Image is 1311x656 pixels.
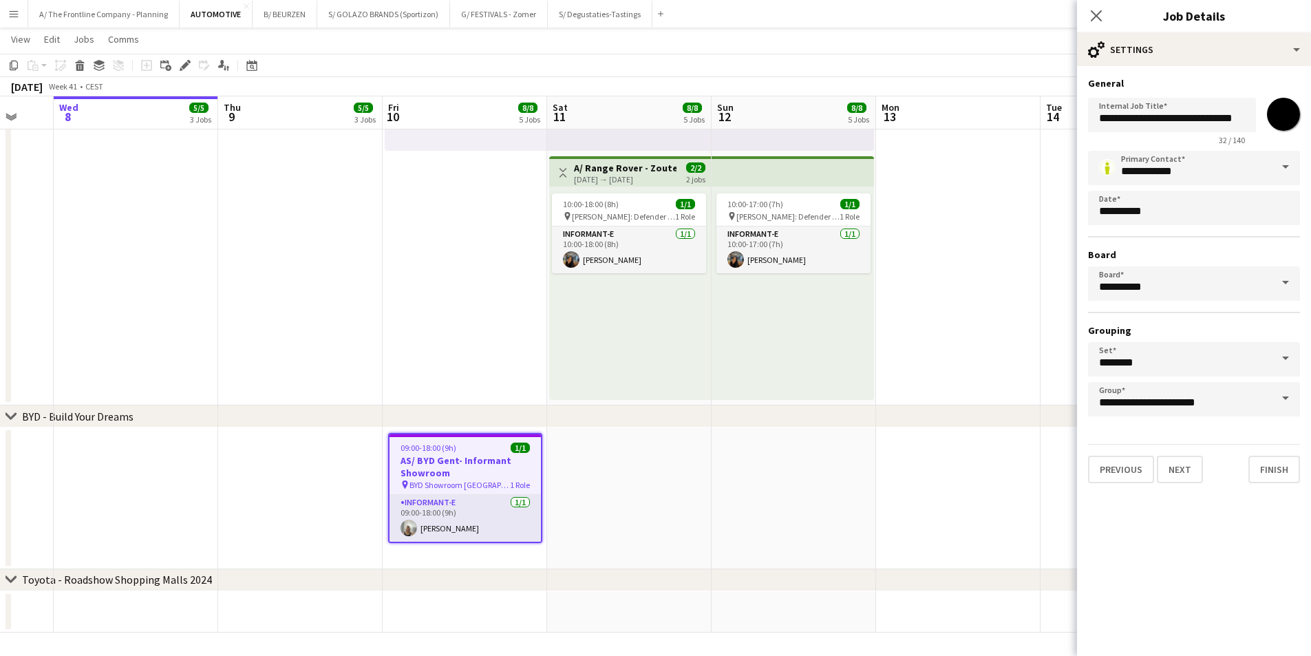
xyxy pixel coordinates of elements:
[386,109,399,125] span: 10
[409,480,510,490] span: BYD Showroom [GEOGRAPHIC_DATA]
[683,114,705,125] div: 5 Jobs
[401,443,456,453] span: 09:00-18:00 (9h)
[552,226,706,273] app-card-role: Informant-e1/110:00-18:00 (8h)[PERSON_NAME]
[224,101,241,114] span: Thu
[28,1,180,28] button: A/ The Frontline Company - Planning
[190,114,211,125] div: 3 Jobs
[1088,248,1300,261] h3: Board
[85,81,103,92] div: CEST
[510,480,530,490] span: 1 Role
[189,103,209,113] span: 5/5
[68,30,100,48] a: Jobs
[1077,7,1311,25] h3: Job Details
[74,33,94,45] span: Jobs
[22,410,134,423] div: BYD - Build Your Dreams
[388,433,542,543] app-job-card: 09:00-18:00 (9h)1/1AS/ BYD Gent- Informant Showroom BYD Showroom [GEOGRAPHIC_DATA]1 RoleInformant...
[45,81,80,92] span: Week 41
[563,199,619,209] span: 10:00-18:00 (8h)
[572,211,675,222] span: [PERSON_NAME]: Defender "Past meets Future" podium
[574,162,676,174] h3: A/ Range Rover - Zoute Grand Prix - Defender "Past meets Future" - 11+12/10/25
[44,33,60,45] span: Edit
[388,101,399,114] span: Fri
[552,193,706,273] app-job-card: 10:00-18:00 (8h)1/1 [PERSON_NAME]: Defender "Past meets Future" podium1 RoleInformant-e1/110:00-1...
[1208,135,1256,145] span: 32 / 140
[1088,324,1300,337] h3: Grouping
[519,114,540,125] div: 5 Jobs
[390,495,541,542] app-card-role: Informant-e1/109:00-18:00 (9h)[PERSON_NAME]
[390,454,541,479] h3: AS/ BYD Gent- Informant Showroom
[22,573,212,586] div: Toyota - Roadshow Shopping Malls 2024
[180,1,253,28] button: AUTOMOTIVE
[840,211,860,222] span: 1 Role
[511,443,530,453] span: 1/1
[1157,456,1203,483] button: Next
[59,101,78,114] span: Wed
[717,101,734,114] span: Sun
[1077,33,1311,66] div: Settings
[1044,109,1062,125] span: 14
[1088,77,1300,89] h3: General
[1088,456,1154,483] button: Previous
[716,226,871,273] app-card-role: Informant-e1/110:00-17:00 (7h)[PERSON_NAME]
[57,109,78,125] span: 8
[840,199,860,209] span: 1/1
[686,162,705,173] span: 2/2
[222,109,241,125] span: 9
[39,30,65,48] a: Edit
[6,30,36,48] a: View
[1248,456,1300,483] button: Finish
[848,114,869,125] div: 5 Jobs
[11,33,30,45] span: View
[716,193,871,273] app-job-card: 10:00-17:00 (7h)1/1 [PERSON_NAME]: Defender "Past meets Future" podium1 RoleInformant-e1/110:00-1...
[553,101,568,114] span: Sat
[11,80,43,94] div: [DATE]
[103,30,145,48] a: Comms
[683,103,702,113] span: 8/8
[727,199,783,209] span: 10:00-17:00 (7h)
[253,1,317,28] button: B/ BEURZEN
[1046,101,1062,114] span: Tue
[882,101,899,114] span: Mon
[354,114,376,125] div: 3 Jobs
[686,173,705,184] div: 2 jobs
[518,103,537,113] span: 8/8
[354,103,373,113] span: 5/5
[715,109,734,125] span: 12
[847,103,866,113] span: 8/8
[108,33,139,45] span: Comms
[450,1,548,28] button: G/ FESTIVALS - Zomer
[551,109,568,125] span: 11
[675,211,695,222] span: 1 Role
[317,1,450,28] button: S/ GOLAZO BRANDS (Sportizon)
[880,109,899,125] span: 13
[548,1,652,28] button: S/ Degustaties-Tastings
[676,199,695,209] span: 1/1
[736,211,840,222] span: [PERSON_NAME]: Defender "Past meets Future" podium
[574,174,676,184] div: [DATE] → [DATE]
